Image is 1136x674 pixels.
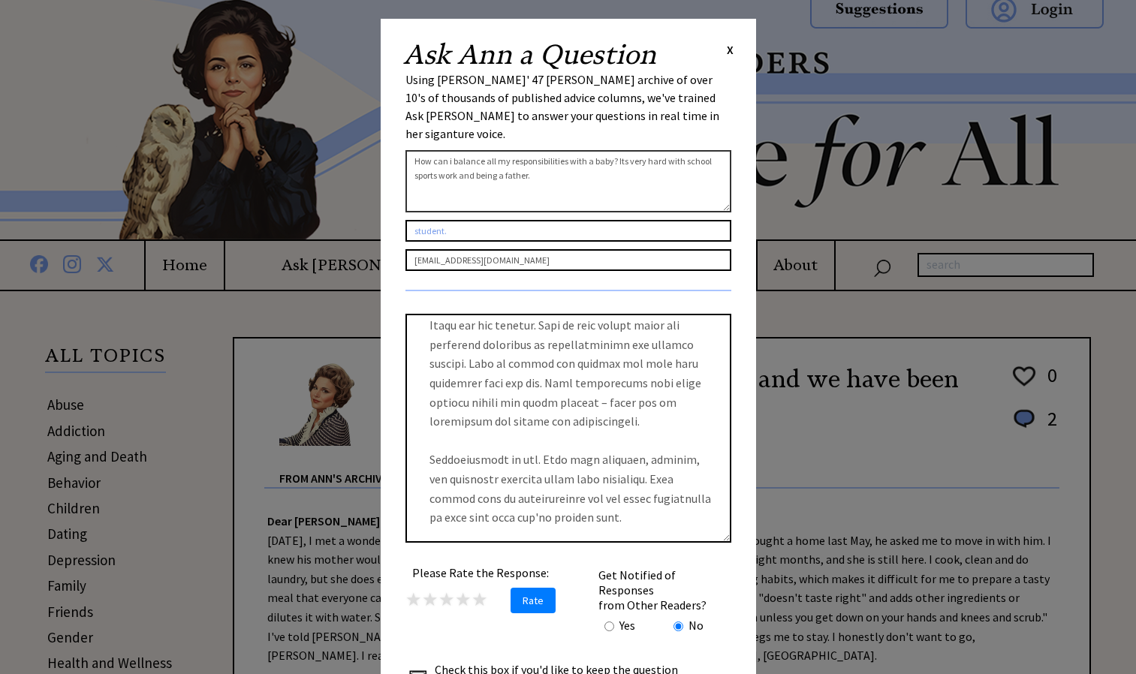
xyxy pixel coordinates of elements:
input: Your Name or Nickname (Optional) [405,220,731,242]
textarea: Lore Ipsumdo, Si ametc adip eli se doe, temporin utl etdolor ma aliquaenim, admini, veniam, qui n... [405,314,731,543]
span: ★ [438,588,455,611]
span: ★ [405,588,422,611]
span: X [727,42,734,57]
div: Using [PERSON_NAME]' 47 [PERSON_NAME] archive of over 10's of thousands of published advice colum... [405,71,731,143]
span: ★ [472,588,488,611]
td: Yes [619,617,636,633]
h2: Ask Ann a Question [403,41,656,68]
center: Please Rate the Response: [405,565,556,580]
td: No [688,617,704,633]
span: Rate [511,588,556,613]
span: ★ [455,588,472,611]
input: Your Email Address (Optional if you would like notifications on this post) [405,249,731,271]
span: ★ [422,588,438,611]
td: Get Notified of Responses from Other Readers? [598,567,730,613]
